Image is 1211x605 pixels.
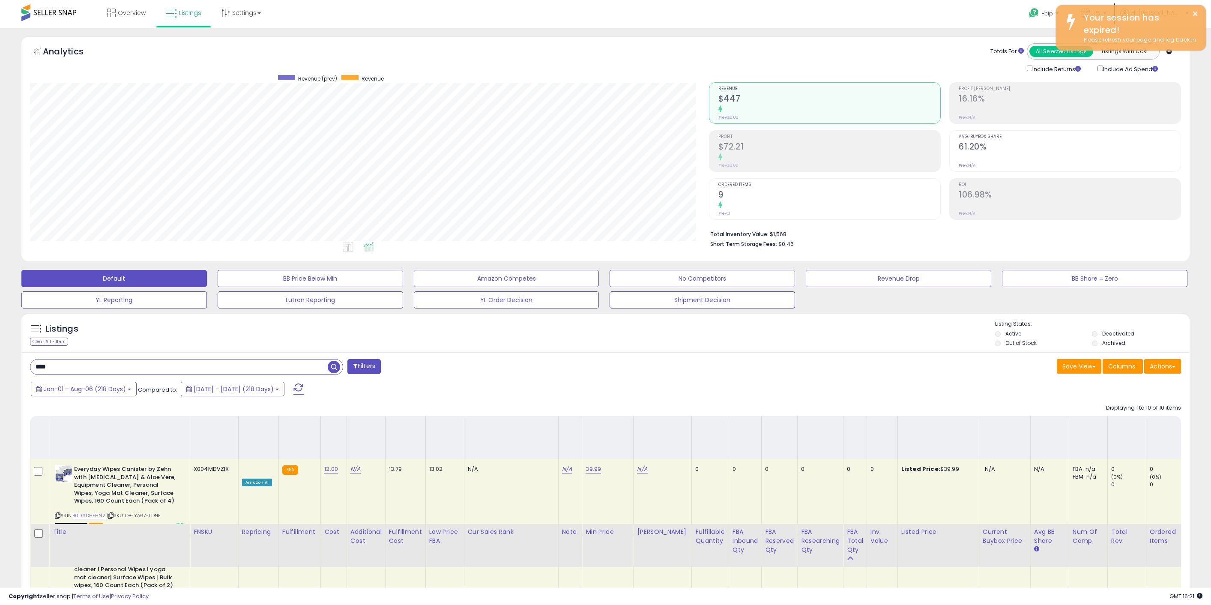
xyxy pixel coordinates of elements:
small: Avg BB Share. [1034,545,1039,553]
button: Lutron Reporting [218,291,403,308]
div: N/A [1034,465,1062,473]
button: All Selected Listings [1029,46,1093,57]
div: FBA Researching Qty [801,527,840,554]
img: 41IN2bvcOmL._SL40_.jpg [55,465,72,482]
label: Active [1005,330,1021,337]
b: Everyday Wipes Canister by Zehn with [MEDICAL_DATA] & Aloe Vere, Equipment Cleaner, Personal Wipe... [74,465,178,507]
span: N/A [985,465,995,473]
span: Overview [118,9,146,17]
div: Your session has expired! [1077,12,1199,36]
span: | SKU: DB-YA67-TDNE [107,512,161,519]
small: Prev: N/A [959,115,975,120]
a: N/A [350,465,361,473]
div: Fulfillable Quantity [695,527,725,545]
span: All listings that are unavailable for purchase on Amazon for any reason other than out-of-stock [55,523,87,530]
div: Low Price FBA [429,527,460,545]
span: Listings [179,9,201,17]
div: 0 [733,465,755,473]
div: 0 [1111,481,1146,488]
div: 0 [870,465,891,473]
a: Help [1022,1,1067,28]
span: Revenue [718,87,940,91]
a: Terms of Use [73,592,110,600]
div: Ordered Items [1150,527,1181,545]
div: 0 [765,465,791,473]
span: $0.46 [778,240,794,248]
div: Inv. value [870,527,894,545]
button: Actions [1144,359,1181,374]
div: FBA: n/a [1073,465,1101,473]
button: BB Share = Zero [1002,270,1187,287]
h2: 16.16% [959,94,1181,105]
button: Jan-01 - Aug-06 (218 Days) [31,382,137,396]
div: FBM: n/a [1073,473,1101,481]
li: $1,568 [710,228,1175,239]
span: ROI [959,183,1181,187]
div: [PERSON_NAME] [637,527,688,536]
label: Deactivated [1102,330,1134,337]
div: Current Buybox Price [983,527,1027,545]
b: Short Term Storage Fees: [710,240,777,248]
small: (0%) [1150,473,1162,480]
a: N/A [562,465,572,473]
div: Title [53,527,186,536]
small: (0%) [1111,473,1123,480]
h2: $72.21 [718,142,940,153]
div: X004MDVZIX [194,465,232,473]
small: Prev: $0.00 [718,115,739,120]
div: 0 [1150,465,1184,473]
i: Get Help [1029,8,1039,18]
div: FBA inbound Qty [733,527,758,554]
span: Avg. Buybox Share [959,135,1181,139]
h2: 9 [718,190,940,201]
div: Totals For [990,48,1024,56]
button: [DATE] - [DATE] (218 Days) [181,382,284,396]
span: 2025-08-11 16:21 GMT [1169,592,1202,600]
div: Min Price [586,527,630,536]
div: $39.99 [901,465,972,473]
button: Columns [1103,359,1143,374]
div: Listed Price [901,527,975,536]
button: Filters [347,359,381,374]
a: N/A [637,465,647,473]
h2: 106.98% [959,190,1181,201]
button: No Competitors [610,270,795,287]
span: Revenue [362,75,384,82]
div: Fulfillment [282,527,317,536]
b: Total Inventory Value: [710,231,768,238]
a: 39.99 [586,465,601,473]
button: Save View [1057,359,1101,374]
a: 12.00 [324,465,338,473]
div: Repricing [242,527,275,536]
div: Num of Comp. [1073,527,1104,545]
button: Listings With Cost [1093,46,1157,57]
button: Default [21,270,207,287]
h5: Listings [45,323,78,335]
div: 0 [1150,481,1184,488]
small: FBA [282,465,298,475]
h2: $447 [718,94,940,105]
div: Avg BB Share [1034,527,1065,545]
div: Fulfillment Cost [389,527,422,545]
span: Revenue (prev) [298,75,337,82]
div: Include Returns [1020,64,1091,74]
small: Prev: N/A [959,163,975,168]
button: × [1192,9,1199,19]
a: B0D6DHFHN2 [72,512,105,519]
div: N/A [468,465,552,473]
button: Shipment Decision [610,291,795,308]
button: Amazon Competes [414,270,599,287]
label: Out of Stock [1005,339,1037,347]
b: Listed Price: [901,465,940,473]
small: Prev: N/A [959,211,975,216]
div: FBA Reserved Qty [765,527,794,554]
span: Help [1041,10,1053,17]
p: Listing States: [995,320,1190,328]
span: Ordered Items [718,183,940,187]
span: Columns [1108,362,1135,371]
div: Clear All Filters [30,338,68,346]
span: Compared to: [138,386,177,394]
div: seller snap | | [9,593,149,601]
div: Please refresh your page and log back in [1077,36,1199,44]
label: Archived [1102,339,1125,347]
